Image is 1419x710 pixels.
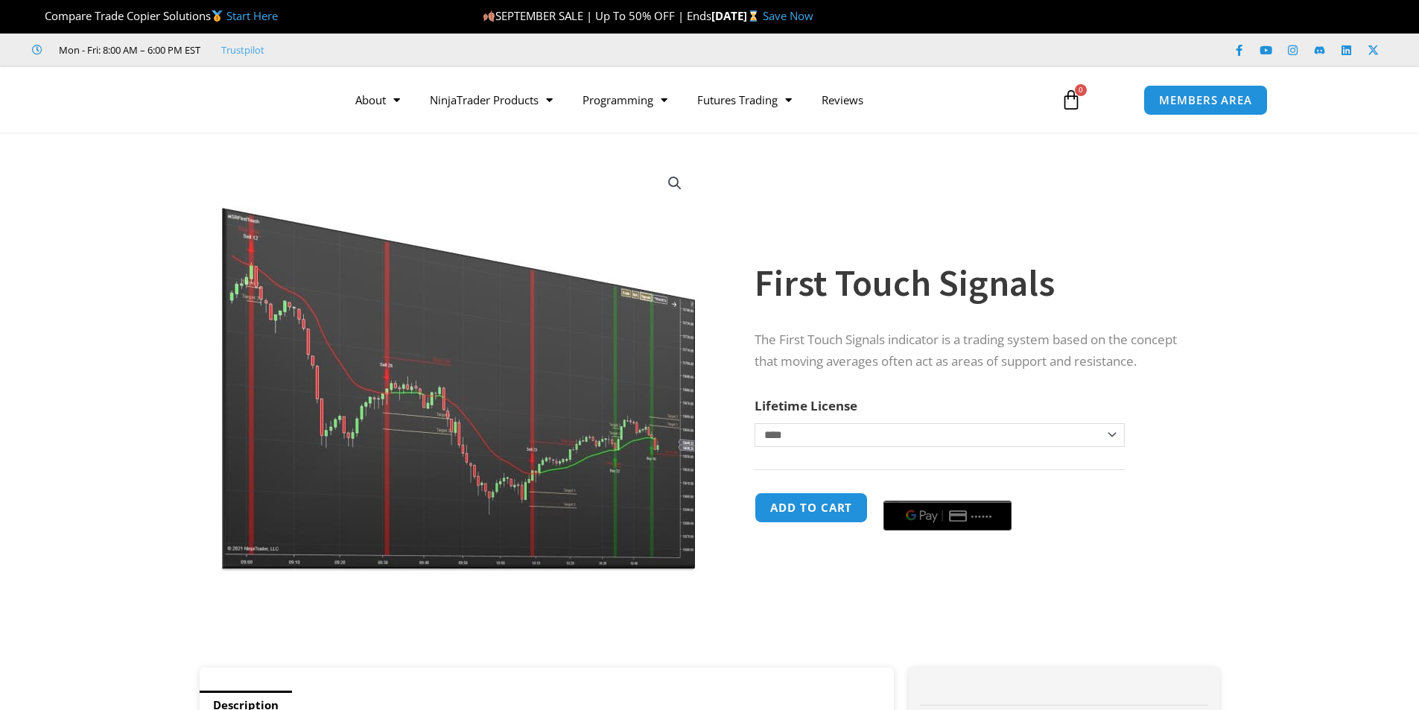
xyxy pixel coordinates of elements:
[883,501,1012,530] button: Buy with GPay
[1143,85,1268,115] a: MEMBERS AREA
[212,10,223,22] img: 🥇
[226,8,278,23] a: Start Here
[568,83,682,117] a: Programming
[755,257,1190,309] h1: First Touch Signals
[340,83,1044,117] nav: Menu
[33,10,44,22] img: 🏆
[55,41,200,59] span: Mon - Fri: 8:00 AM – 6:00 PM EST
[661,170,688,197] a: View full-screen image gallery
[755,492,868,523] button: Add to cart
[221,41,264,59] a: Trustpilot
[415,83,568,117] a: NinjaTrader Products
[763,8,813,23] a: Save Now
[755,397,857,414] label: Lifetime License
[972,511,994,522] text: ••••••
[483,8,711,23] span: SEPTEMBER SALE | Up To 50% OFF | Ends
[1038,78,1104,121] a: 0
[807,83,878,117] a: Reviews
[1075,84,1087,96] span: 0
[1159,95,1252,106] span: MEMBERS AREA
[711,8,763,23] strong: [DATE]
[748,10,759,22] img: ⌛
[755,329,1190,373] p: The First Touch Signals indicator is a trading system based on the concept that moving averages o...
[151,73,311,127] img: LogoAI | Affordable Indicators – NinjaTrader
[483,10,495,22] img: 🍂
[682,83,807,117] a: Futures Trading
[32,8,278,23] span: Compare Trade Copier Solutions
[340,83,415,117] a: About
[880,490,1015,492] iframe: Secure payment input frame
[220,159,699,571] img: First Touch Signals 1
